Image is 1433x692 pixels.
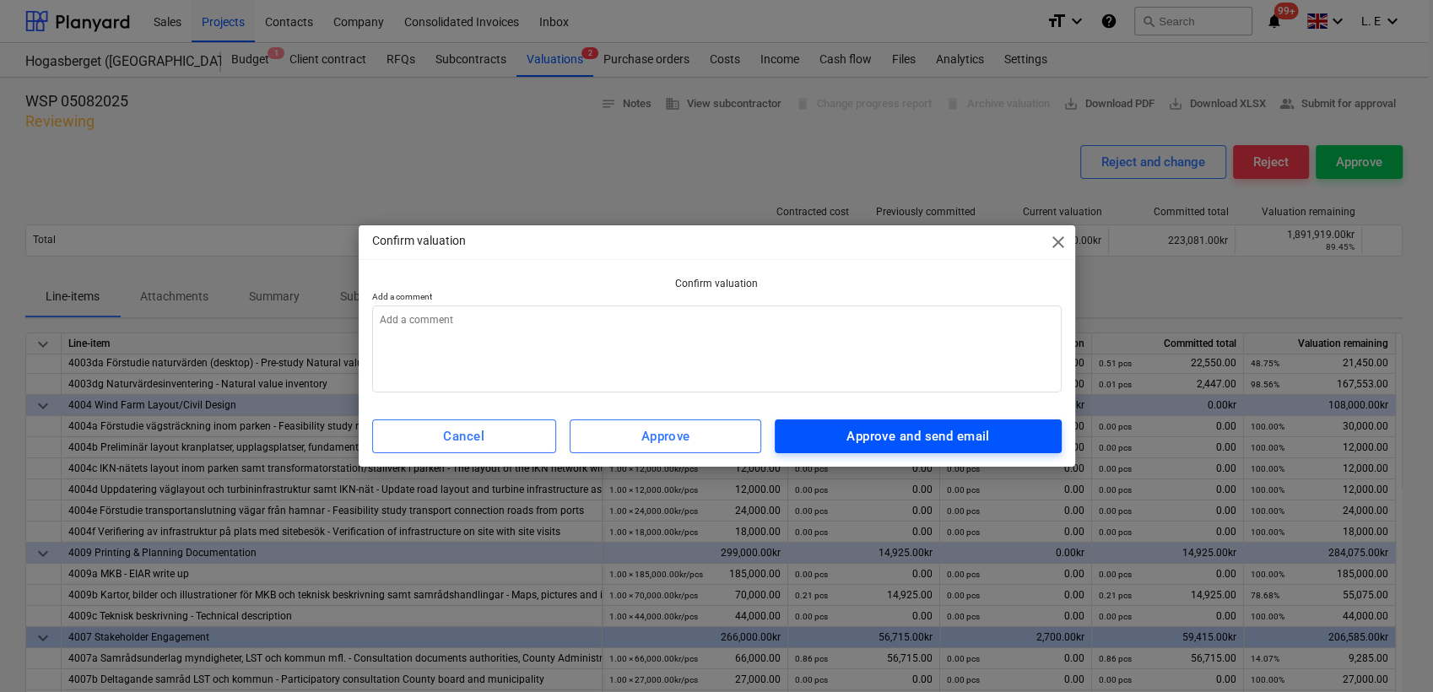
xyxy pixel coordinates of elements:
div: Cancel [443,425,484,447]
button: Cancel [372,419,556,453]
div: Approve and send email [846,425,989,447]
button: Approve [570,419,762,453]
p: Add a comment [372,291,1062,305]
span: close [1048,232,1068,252]
div: Approve [641,425,690,447]
div: Chatt-widget [1349,611,1433,692]
iframe: Chat Widget [1349,611,1433,692]
p: Confirm valuation [372,277,1062,291]
p: Confirm valuation [372,232,466,250]
button: Approve and send email [775,419,1061,453]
